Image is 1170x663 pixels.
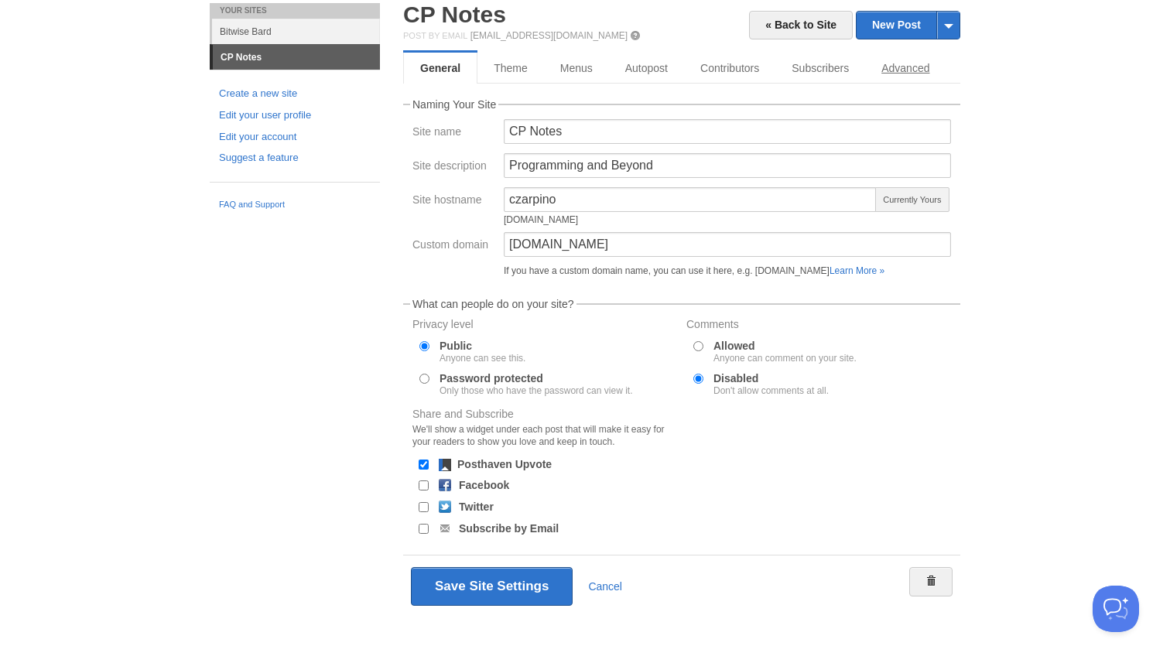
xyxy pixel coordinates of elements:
[219,86,371,102] a: Create a new site
[412,160,494,175] label: Site description
[713,340,857,363] label: Allowed
[410,99,498,110] legend: Naming Your Site
[713,354,857,363] div: Anyone can comment on your site.
[857,12,960,39] a: New Post
[609,53,684,84] a: Autopost
[749,11,853,39] a: « Back to Site
[440,373,632,395] label: Password protected
[403,2,506,27] a: CP Notes
[457,459,552,470] label: Posthaven Upvote
[440,340,525,363] label: Public
[439,479,451,491] img: facebook.png
[219,150,371,166] a: Suggest a feature
[504,215,877,224] div: [DOMAIN_NAME]
[1093,586,1139,632] iframe: Help Scout Beacon - Open
[440,386,632,395] div: Only those who have the password can view it.
[219,129,371,145] a: Edit your account
[219,198,371,212] a: FAQ and Support
[210,3,380,19] li: Your Sites
[477,53,544,84] a: Theme
[212,19,380,44] a: Bitwise Bard
[403,31,467,40] span: Post by Email
[686,319,951,333] label: Comments
[504,266,951,275] div: If you have a custom domain name, you can use it here, e.g. [DOMAIN_NAME]
[865,53,946,84] a: Advanced
[775,53,865,84] a: Subscribers
[412,194,494,209] label: Site hostname
[459,501,494,512] label: Twitter
[412,408,677,452] label: Share and Subscribe
[684,53,775,84] a: Contributors
[459,480,509,490] label: Facebook
[544,53,609,84] a: Menus
[440,354,525,363] div: Anyone can see this.
[412,423,677,448] div: We'll show a widget under each post that will make it easy for your readers to show you love and ...
[875,187,949,212] span: Currently Yours
[459,523,559,534] label: Subscribe by Email
[219,108,371,124] a: Edit your user profile
[830,265,884,276] a: Learn More »
[713,373,829,395] label: Disabled
[412,319,677,333] label: Privacy level
[410,299,576,309] legend: What can people do on your site?
[403,53,477,84] a: General
[439,501,451,513] img: twitter.png
[213,45,380,70] a: CP Notes
[713,386,829,395] div: Don't allow comments at all.
[411,567,573,606] button: Save Site Settings
[412,239,494,254] label: Custom domain
[470,30,628,41] a: [EMAIL_ADDRESS][DOMAIN_NAME]
[588,580,622,593] a: Cancel
[412,126,494,141] label: Site name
